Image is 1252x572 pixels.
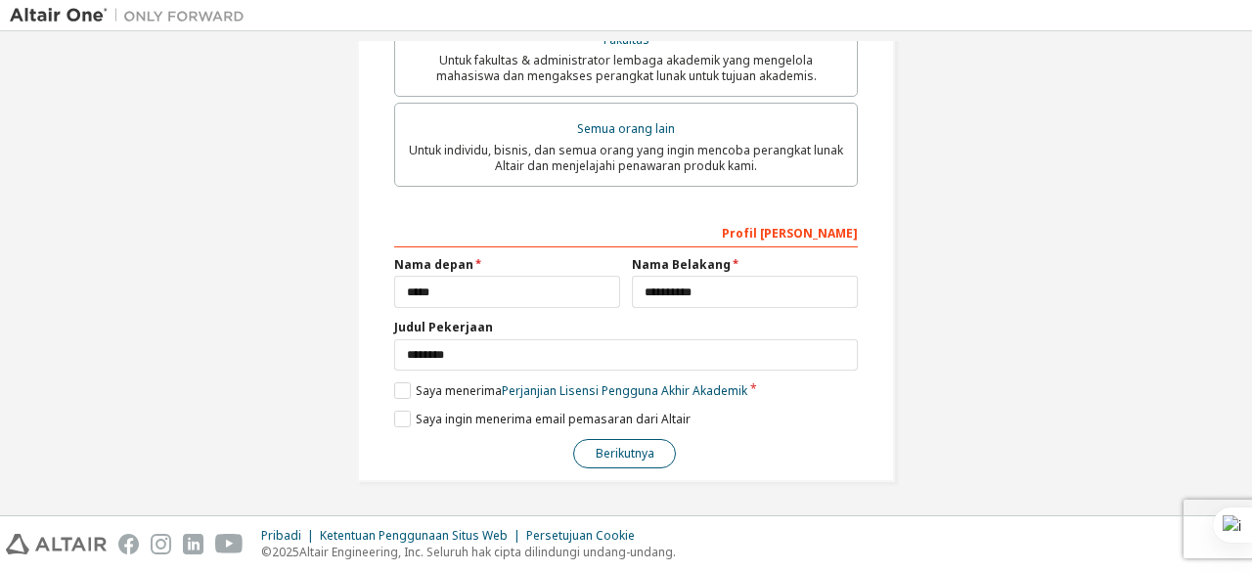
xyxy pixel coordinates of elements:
[299,544,676,560] font: Altair Engineering, Inc. Seluruh hak cipta dilindungi undang-undang.
[151,534,171,554] img: instagram.svg
[215,534,244,554] img: youtube.svg
[604,31,649,48] font: Fakultas
[577,120,675,137] font: Semua orang lain
[409,142,843,174] font: Untuk individu, bisnis, dan semua orang yang ingin mencoba perangkat lunak Altair dan menjelajahi...
[596,445,654,462] font: Berikutnya
[394,319,493,335] font: Judul Pekerjaan
[416,382,502,399] font: Saya menerima
[573,439,676,468] button: Berikutnya
[183,534,203,554] img: linkedin.svg
[693,382,747,399] font: Akademik
[416,411,691,427] font: Saya ingin menerima email pemasaran dari Altair
[320,527,508,544] font: Ketentuan Penggunaan Situs Web
[261,544,272,560] font: ©
[502,382,690,399] font: Perjanjian Lisensi Pengguna Akhir
[261,527,301,544] font: Pribadi
[10,6,254,25] img: Altair Satu
[436,52,817,84] font: Untuk fakultas & administrator lembaga akademik yang mengelola mahasiswa dan mengakses perangkat ...
[722,225,858,242] font: Profil [PERSON_NAME]
[272,544,299,560] font: 2025
[6,534,107,554] img: altair_logo.svg
[526,527,635,544] font: Persetujuan Cookie
[394,256,473,273] font: Nama depan
[632,256,731,273] font: Nama Belakang
[118,534,139,554] img: facebook.svg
